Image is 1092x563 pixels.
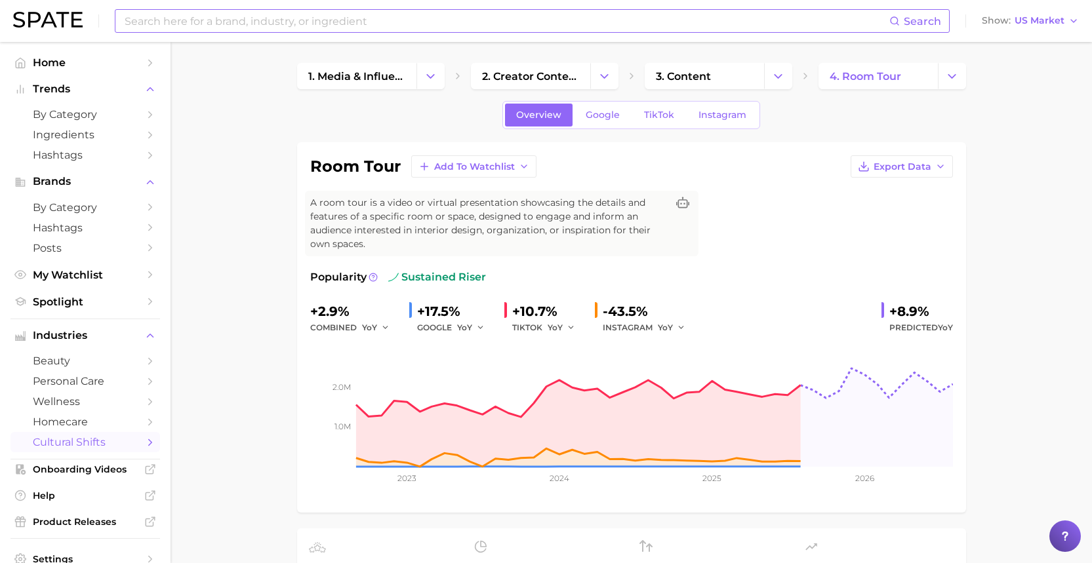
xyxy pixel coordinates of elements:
[645,63,764,89] a: 3. content
[656,70,711,83] span: 3. content
[512,301,584,322] div: +10.7%
[10,104,160,125] a: by Category
[586,109,620,121] span: Google
[33,149,138,161] span: Hashtags
[33,436,138,448] span: cultural shifts
[310,196,667,251] span: A room tour is a video or virtual presentation showcasing the details and features of a specific ...
[938,63,966,89] button: Change Category
[33,463,138,475] span: Onboarding Videos
[310,301,399,322] div: +2.9%
[33,201,138,214] span: by Category
[10,292,160,312] a: Spotlight
[10,512,160,532] a: Product Releases
[10,486,160,505] a: Help
[982,17,1011,24] span: Show
[308,70,405,83] span: 1. media & influencers
[388,272,399,282] img: sustained riser
[457,322,472,333] span: YoY
[855,473,874,483] tspan: 2026
[10,145,160,165] a: Hashtags
[10,391,160,412] a: wellness
[416,63,445,89] button: Change Category
[297,63,416,89] a: 1. media & influencers
[310,320,399,336] div: combined
[633,104,685,126] a: TikTok
[819,63,938,89] a: 4. room tour
[33,128,138,141] span: Ingredients
[874,161,931,172] span: Export Data
[10,172,160,191] button: Brands
[979,12,1082,29] button: ShowUS Market
[417,320,494,336] div: GOOGLE
[698,109,746,121] span: Instagram
[10,326,160,345] button: Industries
[10,197,160,218] a: by Category
[851,155,953,178] button: Export Data
[549,473,569,483] tspan: 2024
[33,330,138,341] span: Industries
[33,395,138,408] span: wellness
[938,322,953,332] span: YoY
[33,83,138,95] span: Trends
[548,320,576,336] button: YoY
[457,320,485,336] button: YoY
[764,63,792,89] button: Change Category
[505,104,573,126] a: Overview
[33,416,138,428] span: homecare
[362,320,390,336] button: YoY
[310,269,367,285] span: Popularity
[123,10,889,32] input: Search here for a brand, industry, or ingredient
[434,161,515,172] span: Add to Watchlist
[10,371,160,391] a: personal care
[33,269,138,281] span: My Watchlist
[388,269,486,285] span: sustained riser
[590,63,618,89] button: Change Category
[548,322,563,333] span: YoY
[482,70,579,83] span: 2. creator content
[603,301,695,322] div: -43.5%
[702,473,721,483] tspan: 2025
[10,218,160,238] a: Hashtags
[644,109,674,121] span: TikTok
[10,52,160,73] a: Home
[830,70,901,83] span: 4. room tour
[10,412,160,432] a: homecare
[417,301,494,322] div: +17.5%
[33,222,138,234] span: Hashtags
[33,490,138,501] span: Help
[658,320,686,336] button: YoY
[33,355,138,367] span: beauty
[33,296,138,308] span: Spotlight
[658,322,673,333] span: YoY
[10,238,160,258] a: Posts
[33,516,138,528] span: Product Releases
[10,265,160,285] a: My Watchlist
[687,104,758,126] a: Instagram
[10,432,160,452] a: cultural shifts
[889,301,953,322] div: +8.9%
[889,320,953,336] span: Predicted
[310,159,401,174] h1: room tour
[411,155,536,178] button: Add to Watchlist
[904,15,941,28] span: Search
[33,375,138,387] span: personal care
[13,12,83,28] img: SPATE
[10,125,160,145] a: Ingredients
[33,108,138,121] span: by Category
[362,322,377,333] span: YoY
[471,63,590,89] a: 2. creator content
[603,320,695,336] div: INSTAGRAM
[10,459,160,479] a: Onboarding Videos
[10,351,160,371] a: beauty
[1015,17,1064,24] span: US Market
[33,242,138,254] span: Posts
[33,176,138,187] span: Brands
[516,109,561,121] span: Overview
[397,473,416,483] tspan: 2023
[33,56,138,69] span: Home
[512,320,584,336] div: TIKTOK
[10,79,160,99] button: Trends
[575,104,631,126] a: Google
